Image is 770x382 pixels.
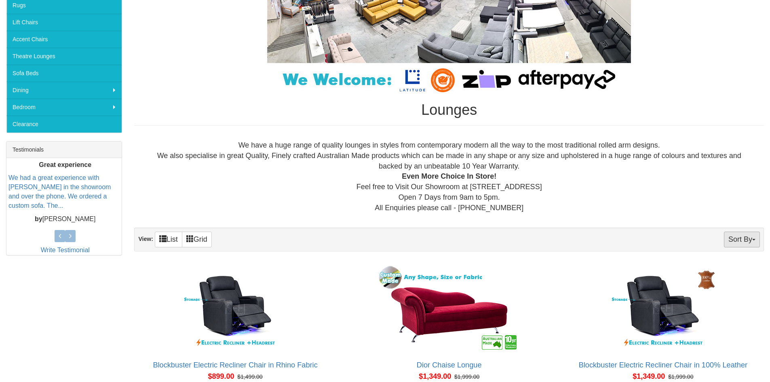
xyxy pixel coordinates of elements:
[6,99,122,116] a: Bedroom
[417,361,482,369] a: Dior Chaise Longue
[6,141,122,158] div: Testimonials
[724,232,760,247] button: Sort By
[633,372,665,380] span: $1,349.00
[208,372,234,380] span: $899.00
[419,372,451,380] span: $1,349.00
[6,48,122,65] a: Theatre Lounges
[590,264,736,353] img: Blockbuster Electric Recliner Chair in 100% Leather
[153,361,317,369] a: Blockbuster Electric Recliner Chair in Rhino Fabric
[41,247,90,253] a: Write Testimonial
[8,215,122,224] p: [PERSON_NAME]
[141,140,757,213] div: We have a huge range of quality lounges in styles from contemporary modern all the way to the mos...
[8,175,111,209] a: We had a great experience with [PERSON_NAME] in the showroom and over the phone. We ordered a cus...
[6,14,122,31] a: Lift Chairs
[6,82,122,99] a: Dining
[134,102,764,118] h1: Lounges
[39,161,91,168] b: Great experience
[6,116,122,133] a: Clearance
[237,374,262,380] del: $1,499.00
[402,172,496,180] b: Even More Choice In Store!
[579,361,748,369] a: Blockbuster Electric Recliner Chair in 100% Leather
[182,232,212,247] a: Grid
[376,264,522,353] img: Dior Chaise Longue
[138,236,153,242] strong: View:
[6,31,122,48] a: Accent Chairs
[454,374,479,380] del: $1,999.00
[668,374,693,380] del: $1,999.00
[35,215,42,222] b: by
[155,232,182,247] a: List
[162,264,308,353] img: Blockbuster Electric Recliner Chair in Rhino Fabric
[6,65,122,82] a: Sofa Beds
